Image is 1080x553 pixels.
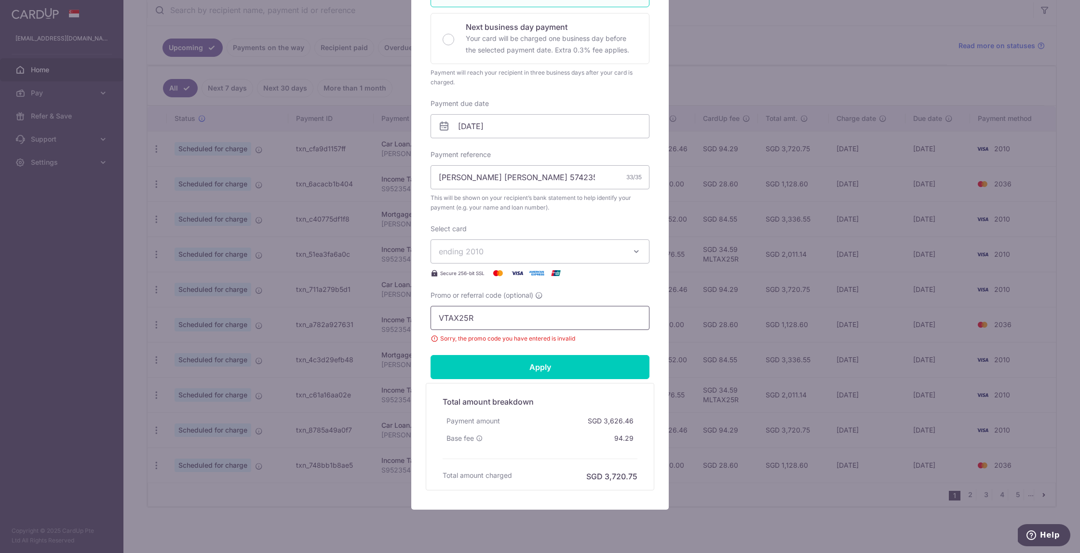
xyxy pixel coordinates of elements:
span: ending 2010 [439,247,484,256]
h6: Total amount charged [443,471,512,480]
img: UnionPay [546,267,566,279]
span: Promo or referral code (optional) [431,290,533,300]
span: This will be shown on your recipient’s bank statement to help identify your payment (e.g. your na... [431,193,649,212]
input: Apply [431,355,649,379]
div: 94.29 [610,430,637,447]
div: Payment amount [443,412,504,430]
img: Visa [508,267,527,279]
label: Payment due date [431,99,489,108]
span: Secure 256-bit SSL [440,269,485,277]
h6: SGD 3,720.75 [586,471,637,482]
p: Your card will be charged one business day before the selected payment date. Extra 0.3% fee applies. [466,33,637,56]
label: Payment reference [431,150,491,159]
iframe: Opens a widget where you can find more information [1018,524,1070,548]
button: ending 2010 [431,239,649,263]
input: DD / MM / YYYY [431,114,649,138]
div: Payment will reach your recipient in three business days after your card is charged. [431,68,649,87]
div: 33/35 [626,172,642,182]
img: Mastercard [488,267,508,279]
label: Select card [431,224,467,234]
span: Sorry, the promo code you have entered is invalid [431,334,649,343]
img: American Express [527,267,546,279]
div: SGD 3,626.46 [584,412,637,430]
span: Base fee [446,434,474,443]
p: Next business day payment [466,21,637,33]
h5: Total amount breakdown [443,396,637,408]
